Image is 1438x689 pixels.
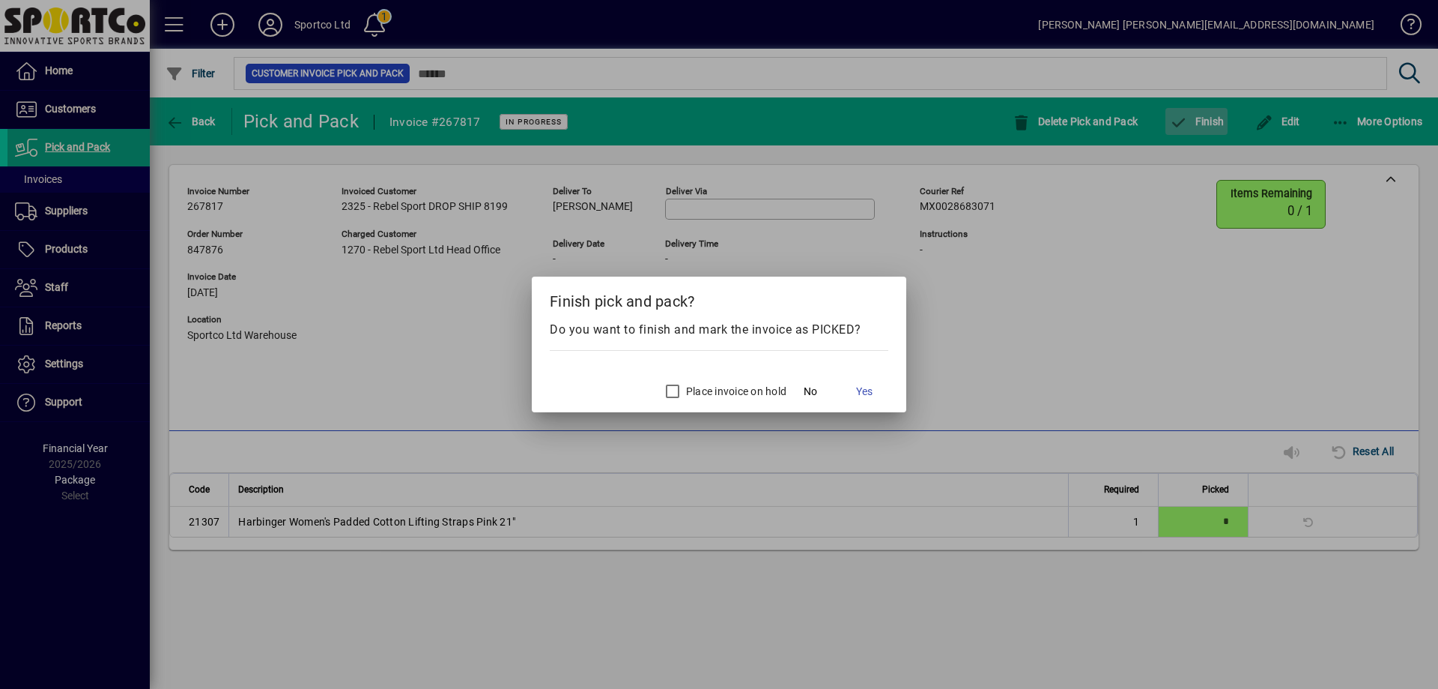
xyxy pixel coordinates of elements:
[856,384,873,400] span: Yes
[804,384,817,400] span: No
[683,384,786,399] label: Place invoice on hold
[550,321,888,339] div: Do you want to finish and mark the invoice as PICKED?
[786,378,834,405] button: No
[840,378,888,405] button: Yes
[532,277,906,320] h2: Finish pick and pack?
